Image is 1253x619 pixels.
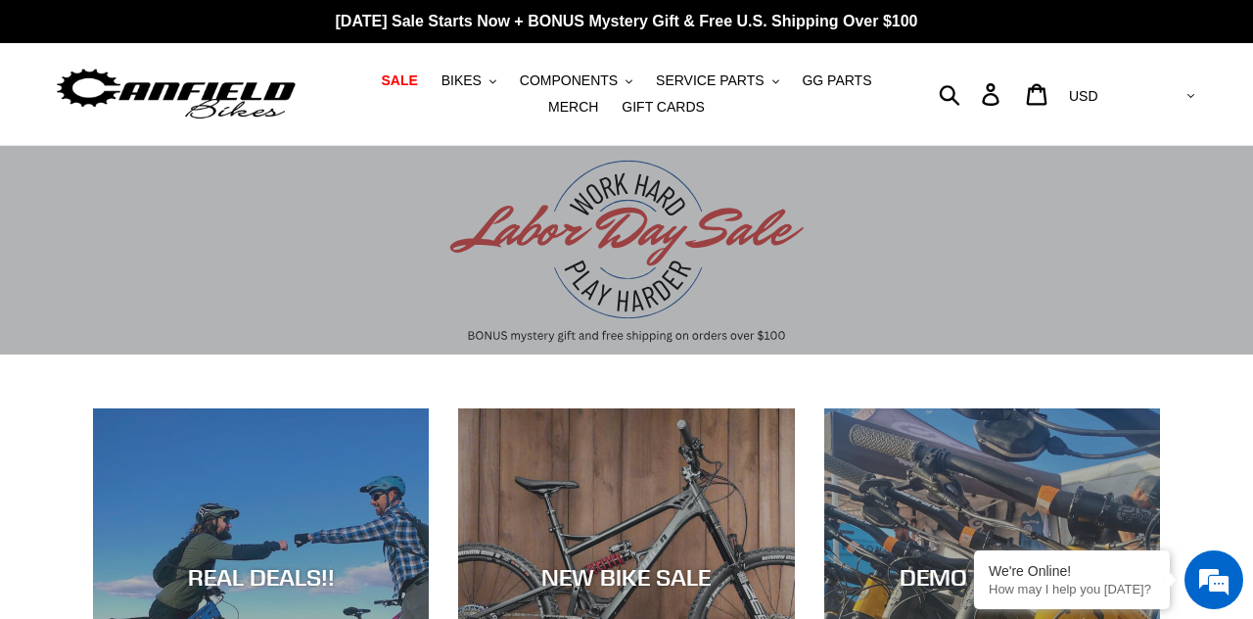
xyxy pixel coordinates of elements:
[381,72,417,89] span: SALE
[441,72,482,89] span: BIKES
[510,68,642,94] button: COMPONENTS
[989,582,1155,596] p: How may I help you today?
[646,68,788,94] button: SERVICE PARTS
[432,68,506,94] button: BIKES
[824,563,1160,592] div: DEMO BIKE SALE
[371,68,427,94] a: SALE
[538,94,608,120] a: MERCH
[792,68,881,94] a: GG PARTS
[612,94,715,120] a: GIFT CARDS
[989,563,1155,579] div: We're Online!
[802,72,871,89] span: GG PARTS
[54,64,299,125] img: Canfield Bikes
[622,99,705,116] span: GIFT CARDS
[548,99,598,116] span: MERCH
[656,72,764,89] span: SERVICE PARTS
[93,563,429,592] div: REAL DEALS!!
[458,563,794,592] div: NEW BIKE SALE
[520,72,618,89] span: COMPONENTS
